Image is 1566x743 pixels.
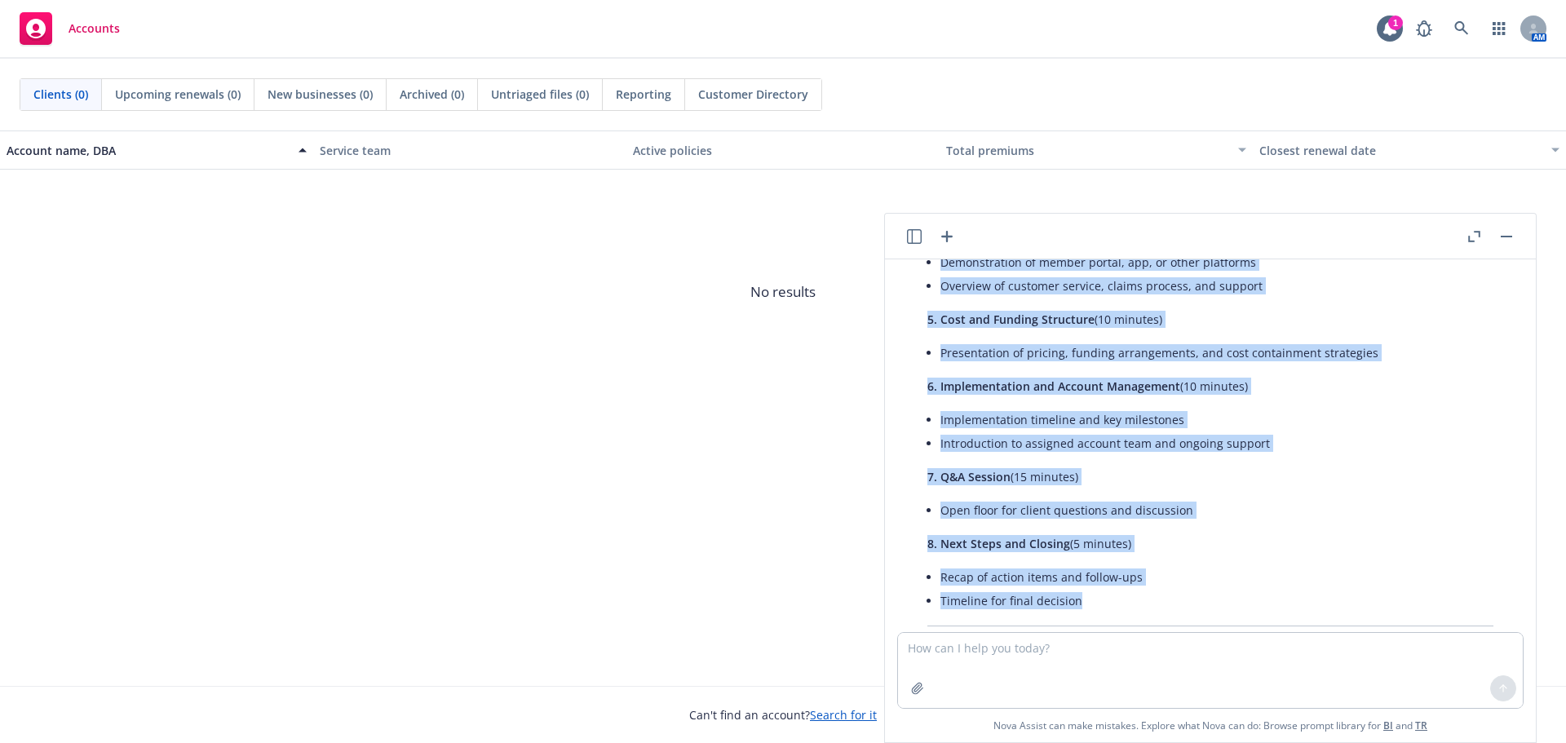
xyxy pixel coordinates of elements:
span: 8. Next Steps and Closing [927,536,1070,551]
div: Total premiums [946,142,1228,159]
a: BI [1383,719,1393,732]
span: 7. Q&A Session [927,469,1011,484]
span: Untriaged files (0) [491,86,589,103]
span: 5. Cost and Funding Structure [927,312,1095,327]
button: Total premiums [940,130,1253,170]
a: Search [1445,12,1478,45]
li: Presentation of pricing, funding arrangements, and cost containment strategies [940,341,1493,365]
span: Reporting [616,86,671,103]
span: Upcoming renewals (0) [115,86,241,103]
div: Closest renewal date [1259,142,1542,159]
li: Demonstration of member portal, app, or other platforms [940,250,1493,274]
span: Can't find an account? [689,706,877,723]
button: Active policies [626,130,940,170]
li: Implementation timeline and key milestones [940,408,1493,431]
li: Open floor for client questions and discussion [940,498,1493,522]
span: Clients (0) [33,86,88,103]
p: (10 minutes) [927,378,1493,395]
li: Overview of customer service, claims process, and support [940,274,1493,298]
a: TR [1415,719,1427,732]
p: (15 minutes) [927,468,1493,485]
div: 1 [1388,15,1403,29]
p: (10 minutes) [927,311,1493,328]
span: Customer Directory [698,86,808,103]
li: Recap of action items and follow-ups [940,565,1493,589]
div: Service team [320,142,620,159]
span: New businesses (0) [268,86,373,103]
li: Introduction to assigned account team and ongoing support [940,431,1493,455]
p: (5 minutes) [927,535,1493,552]
span: Nova Assist can make mistakes. Explore what Nova can do: Browse prompt library for and [891,709,1529,742]
span: 6. Implementation and Account Management [927,378,1180,394]
li: Timeline for final decision [940,589,1493,613]
a: Report a Bug [1408,12,1440,45]
a: Search for it [810,707,877,723]
div: Account name, DBA [7,142,289,159]
span: Accounts [69,22,120,35]
a: Accounts [13,6,126,51]
div: Active policies [633,142,933,159]
span: Archived (0) [400,86,464,103]
button: Service team [313,130,626,170]
button: Closest renewal date [1253,130,1566,170]
a: Switch app [1483,12,1515,45]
